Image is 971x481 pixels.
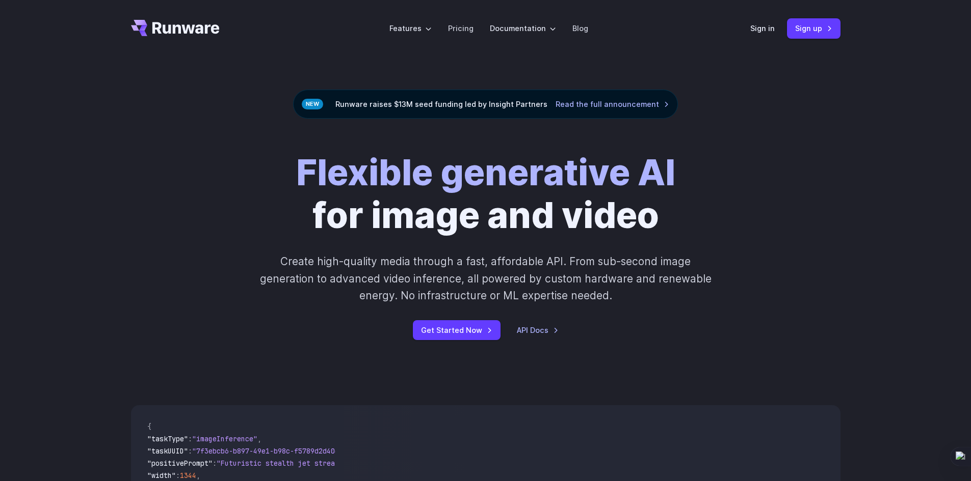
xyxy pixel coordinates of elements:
h1: for image and video [296,151,675,237]
span: 1344 [180,471,196,480]
span: "taskType" [147,434,188,443]
label: Features [389,22,432,34]
a: Go to / [131,20,220,36]
span: : [176,471,180,480]
a: Blog [572,22,588,34]
span: { [147,422,151,431]
span: "positivePrompt" [147,459,213,468]
a: Get Started Now [413,320,501,340]
span: "width" [147,471,176,480]
span: : [188,446,192,456]
a: Sign up [787,18,841,38]
span: : [213,459,217,468]
span: , [196,471,200,480]
a: Pricing [448,22,474,34]
a: Sign in [750,22,775,34]
a: API Docs [517,324,559,336]
a: Read the full announcement [556,98,669,110]
span: , [257,434,261,443]
span: "imageInference" [192,434,257,443]
div: Runware raises $13M seed funding led by Insight Partners [293,90,678,119]
p: Create high-quality media through a fast, affordable API. From sub-second image generation to adv... [258,253,713,304]
span: : [188,434,192,443]
span: "taskUUID" [147,446,188,456]
strong: Flexible generative AI [296,151,675,194]
span: "Futuristic stealth jet streaking through a neon-lit cityscape with glowing purple exhaust" [217,459,588,468]
span: "7f3ebcb6-b897-49e1-b98c-f5789d2d40d7" [192,446,347,456]
label: Documentation [490,22,556,34]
